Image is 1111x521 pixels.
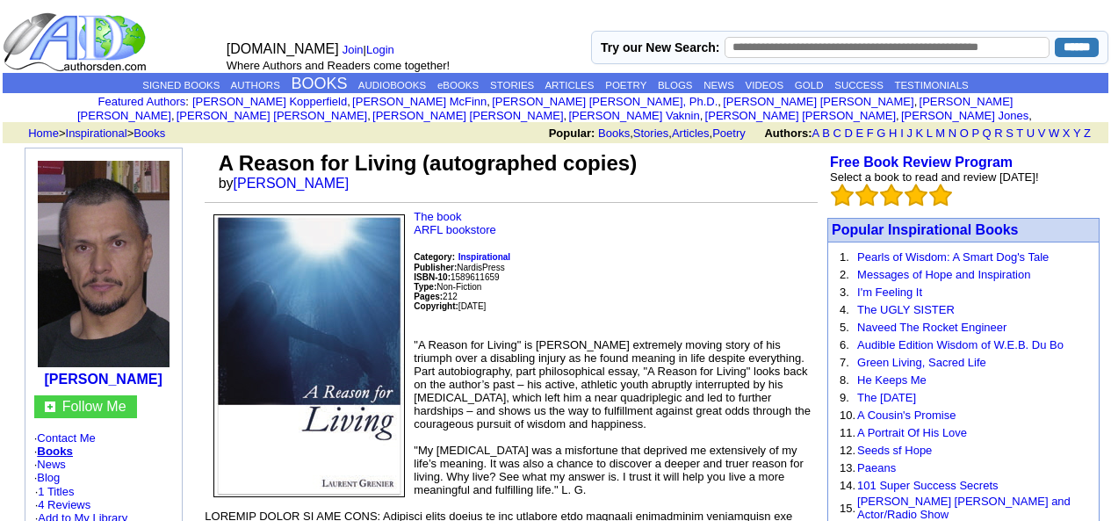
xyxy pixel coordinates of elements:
font: : [98,95,189,108]
a: [PERSON_NAME] Vaknin [568,109,699,122]
font: | [343,43,400,56]
a: Books [37,445,73,458]
a: Books [598,127,630,140]
font: 12. [840,444,855,457]
b: Category: [414,252,455,262]
font: 6. [840,338,849,351]
a: N [949,127,956,140]
font: 3. [840,286,849,299]
a: Poetry [712,127,746,140]
a: Audible Edition Wisdom of W.E.B. Du Bo [857,338,1064,351]
a: News [37,458,66,471]
font: [DATE] [458,301,486,311]
a: F [867,127,874,140]
a: [PERSON_NAME] [PERSON_NAME] [372,109,563,122]
a: The book [414,210,461,223]
a: A Portrait Of His Love [857,426,967,439]
a: NEWS [703,80,734,90]
a: Naveed The Rocket Engineer [857,321,1006,334]
a: 4 Reviews [38,498,90,511]
a: Stories [633,127,668,140]
a: Follow Me [62,399,126,414]
a: [PERSON_NAME] [PERSON_NAME] [723,95,913,108]
a: D [844,127,852,140]
a: The [DATE] [857,391,916,404]
font: 212 [414,292,457,301]
font: Non-Fiction [414,282,481,292]
a: S [1006,127,1014,140]
font: A Reason for Living (autographed copies) [219,151,637,175]
a: Green Living, Sacred Life [857,356,986,369]
a: VIDEOS [746,80,783,90]
a: A [812,127,819,140]
font: 15. [840,502,855,515]
font: 1589611659 [414,272,499,282]
a: G [877,127,885,140]
a: Messages of Hope and Inspiration [857,268,1030,281]
font: i [490,98,492,107]
a: M [935,127,945,140]
a: ARTICLES [545,80,594,90]
font: i [703,112,704,121]
a: The UGLY SISTER [857,303,955,316]
a: Inspirational [458,250,510,263]
a: Login [366,43,394,56]
a: Free Book Review Program [830,155,1013,170]
a: [PERSON_NAME] [PERSON_NAME] and Actor/Radio Show [857,495,1071,521]
a: Home [28,127,59,140]
a: X [1063,127,1071,140]
font: , , , , , , , , , , [77,95,1034,122]
a: Featured Authors [98,95,186,108]
b: Inspirational [458,252,510,262]
img: gc.jpg [45,402,55,412]
a: [PERSON_NAME] [PERSON_NAME], Ph.D. [492,95,718,108]
font: i [899,112,901,121]
font: 10. [840,409,855,422]
a: L [927,127,933,140]
a: Pearls of Wisdom: A Smart Dog's Tale [857,250,1049,264]
font: 8. [840,373,849,387]
a: W [1049,127,1059,140]
a: Y [1073,127,1080,140]
a: POETRY [605,80,646,90]
b: Pages: [414,292,443,301]
font: i [175,112,177,121]
font: i [721,98,723,107]
b: [PERSON_NAME] [45,372,162,387]
font: , , , [549,127,1107,140]
font: 4. [840,303,849,316]
a: Paeans [857,461,896,474]
font: 7. [840,356,849,369]
a: Popular Inspirational Books [832,222,1018,237]
label: Try our New Search: [601,40,719,54]
a: Contact Me [37,431,95,445]
a: eBOOKS [437,80,479,90]
font: Where Authors and Readers come together! [227,59,450,72]
font: i [371,112,372,121]
a: BLOGS [658,80,693,90]
img: 13391.jpg [213,214,405,497]
img: bigemptystars.png [855,184,878,206]
a: [PERSON_NAME] [PERSON_NAME] [177,109,367,122]
b: ISBN-10: [414,272,451,282]
a: O [960,127,969,140]
a: Z [1084,127,1091,140]
font: i [1032,112,1034,121]
b: Popular: [549,127,595,140]
font: [DOMAIN_NAME] [227,41,339,56]
font: 2. [840,268,849,281]
a: TESTIMONIALS [894,80,968,90]
a: Articles [672,127,710,140]
font: i [566,112,568,121]
a: AUDIOBOOKS [358,80,426,90]
b: Authors: [764,127,812,140]
a: C [833,127,840,140]
img: 19457.jpg [38,161,170,367]
a: 1 Titles [38,485,74,498]
a: V [1038,127,1046,140]
a: [PERSON_NAME] Jones [901,109,1028,122]
a: [PERSON_NAME] McFinn [352,95,487,108]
